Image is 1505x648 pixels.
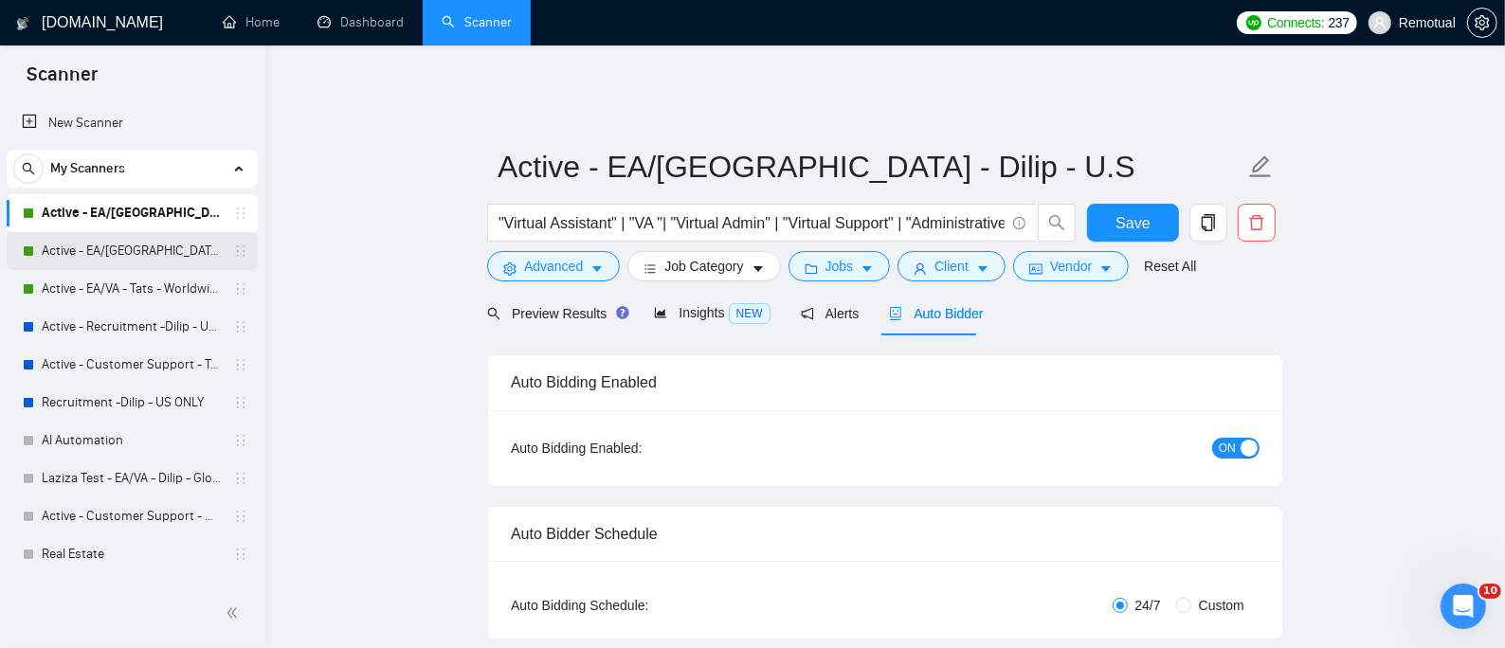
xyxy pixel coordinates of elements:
img: upwork-logo.png [1246,15,1261,30]
span: 237 [1329,12,1350,33]
a: homeHome [223,14,280,30]
span: caret-down [1099,261,1113,276]
a: Active - Customer Support - Tats - U.S [42,346,222,384]
span: search [1039,214,1075,231]
span: holder [233,433,248,448]
span: folder [805,261,818,276]
span: NEW [729,303,771,324]
button: search [1038,204,1076,242]
span: Advanced [524,256,583,277]
span: area-chart [654,306,667,319]
a: Active - EA/VA - Tats - Worldwide [42,270,222,308]
span: Custom [1191,595,1252,616]
a: Laziza Test - EA/VA - Dilip - Global [42,459,222,497]
a: Active - EA/[GEOGRAPHIC_DATA] - Dilip - Global [42,232,222,270]
a: Active - Recruitment -Dilip - US General [42,308,222,346]
span: holder [233,319,248,334]
span: edit [1248,154,1273,179]
input: Scanner name... [498,143,1244,190]
button: Save [1087,204,1179,242]
button: barsJob Categorycaret-down [627,251,780,281]
button: userClientcaret-down [898,251,1006,281]
span: Insights [654,305,770,320]
span: double-left [226,603,245,622]
span: caret-down [590,261,604,276]
button: idcardVendorcaret-down [1013,251,1129,281]
span: holder [233,547,248,562]
span: search [14,162,43,175]
span: search [487,307,500,320]
button: search [13,153,44,184]
span: Vendor [1050,256,1092,277]
img: logo [16,9,29,39]
a: setting [1467,15,1497,30]
a: Active - Customer Support - Mark - Global [42,497,222,535]
span: Jobs [825,256,854,277]
span: caret-down [752,261,765,276]
input: Search Freelance Jobs... [499,211,1005,235]
span: Auto Bidder [889,306,983,321]
span: Scanner [11,61,113,100]
span: holder [233,395,248,410]
span: Save [1115,211,1150,235]
button: delete [1238,204,1276,242]
span: holder [233,471,248,486]
span: Job Category [664,256,743,277]
button: settingAdvancedcaret-down [487,251,620,281]
a: searchScanner [442,14,512,30]
span: Connects: [1267,12,1324,33]
span: notification [801,307,814,320]
a: Active - EA/[GEOGRAPHIC_DATA] - Dilip - U.S [42,194,222,232]
span: robot [889,307,902,320]
span: caret-down [861,261,874,276]
span: holder [233,206,248,221]
span: bars [644,261,657,276]
iframe: Intercom live chat [1441,584,1486,629]
span: setting [503,261,517,276]
span: holder [233,509,248,524]
div: Auto Bidding Enabled: [511,438,760,459]
span: setting [1468,15,1496,30]
div: Tooltip anchor [614,304,631,321]
div: Auto Bidding Schedule: [511,595,760,616]
span: ON [1219,438,1236,459]
div: Auto Bidder Schedule [511,507,1260,561]
span: holder [233,357,248,372]
span: user [1373,16,1387,29]
button: setting [1467,8,1497,38]
button: copy [1189,204,1227,242]
span: holder [233,281,248,297]
a: Reset All [1144,256,1196,277]
span: 10 [1479,584,1501,599]
span: user [914,261,927,276]
a: dashboardDashboard [317,14,404,30]
li: New Scanner [7,104,258,142]
span: copy [1190,214,1226,231]
a: Run - No filter Test [42,573,222,611]
span: idcard [1029,261,1043,276]
span: Client [934,256,969,277]
a: New Scanner [22,104,243,142]
span: My Scanners [50,150,125,188]
span: holder [233,243,248,259]
a: Real Estate [42,535,222,573]
span: Alerts [801,306,860,321]
span: Preview Results [487,306,624,321]
span: info-circle [1013,217,1025,229]
div: Auto Bidding Enabled [511,355,1260,409]
a: Recruitment -Dilip - US ONLY [42,384,222,422]
button: folderJobscaret-down [789,251,891,281]
a: AI Automation [42,422,222,459]
span: caret-down [976,261,989,276]
span: 24/7 [1128,595,1169,616]
span: delete [1239,214,1275,231]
